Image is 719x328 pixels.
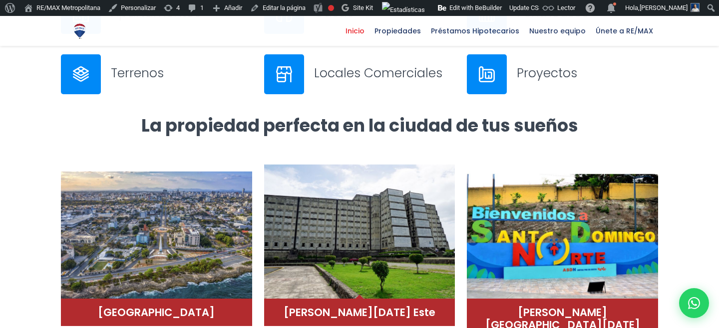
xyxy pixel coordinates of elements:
[591,16,658,46] a: Únete a RE/MAX
[426,16,524,46] a: Préstamos Hipotecarios
[517,64,658,82] h3: Proyectos
[524,16,591,46] a: Nuestro equipo
[264,54,455,94] a: Locales Comerciales
[591,23,658,38] span: Únete a RE/MAX
[274,306,445,319] h4: [PERSON_NAME][DATE] Este
[369,16,426,46] a: Propiedades
[382,2,425,18] img: Visitas de 48 horas. Haz clic para ver más estadísticas del sitio.
[264,164,455,299] img: Distrito Nacional (3)
[640,4,688,11] span: [PERSON_NAME]
[61,54,252,94] a: Terrenos
[71,16,88,46] a: RE/MAX Metropolitana
[71,22,88,40] img: Logo de REMAX
[341,23,369,38] span: Inicio
[264,164,455,326] a: Distrito Nacional (3)[PERSON_NAME][DATE] Este
[369,23,426,38] span: Propiedades
[328,5,334,11] div: Frase clave objetivo no establecida
[314,64,455,82] h3: Locales Comerciales
[467,171,658,306] img: Santo Domingo Norte
[467,54,658,94] a: Proyectos
[61,171,252,306] img: Distrito Nacional (2)
[353,4,373,11] span: Site Kit
[524,23,591,38] span: Nuestro equipo
[71,306,242,319] h4: [GEOGRAPHIC_DATA]
[341,16,369,46] a: Inicio
[426,23,524,38] span: Préstamos Hipotecarios
[141,113,578,138] strong: La propiedad perfecta en la ciudad de tus sueños
[111,64,252,82] h3: Terrenos
[61,164,252,326] a: Distrito Nacional (2)[GEOGRAPHIC_DATA]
